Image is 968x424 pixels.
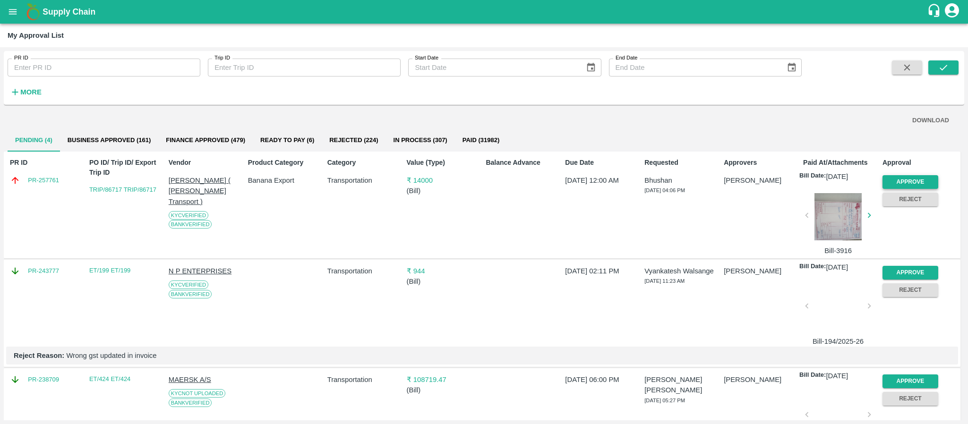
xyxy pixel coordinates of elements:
p: Vendor [169,158,244,168]
p: Paid At/Attachments [803,158,879,168]
button: Choose date [783,59,801,76]
input: End Date [609,59,779,76]
p: Bhushan [644,175,720,186]
span: Bank Verified [169,220,212,229]
p: [DATE] 06:00 PM [565,374,641,385]
p: ( Bill ) [407,186,482,196]
button: In Process (307) [386,129,455,152]
button: Reject [882,283,938,297]
span: [DATE] 11:23 AM [644,278,685,284]
button: Business Approved (161) [60,129,159,152]
p: MAERSK A/S [169,374,244,385]
p: PR ID [10,158,86,168]
div: My Approval List [8,29,64,42]
a: ET/424 ET/424 [89,375,130,382]
p: Value (Type) [407,158,482,168]
p: ₹ 14000 [407,175,482,186]
p: Balance Advance [486,158,561,168]
a: PR-243777 [28,266,59,276]
label: End Date [616,54,637,62]
span: KYC Verified [169,280,208,289]
a: PR-257761 [28,176,59,185]
p: Bill-3916 [811,246,865,256]
button: open drawer [2,1,24,23]
p: N P ENTERPRISES [169,266,244,276]
button: Reject [882,193,938,206]
button: DOWNLOAD [908,112,953,129]
span: KYC Verified [169,211,208,220]
p: Requested [644,158,720,168]
a: TRIP/86717 TRIP/86717 [89,186,156,193]
p: [PERSON_NAME] [724,266,799,276]
b: Supply Chain [43,7,95,17]
p: Approvers [724,158,799,168]
span: Bank Verified [169,290,212,298]
a: Supply Chain [43,5,927,18]
p: Due Date [565,158,641,168]
p: [DATE] [826,262,848,272]
p: Bill Date: [799,371,826,381]
p: PO ID/ Trip ID/ Export Trip ID [89,158,165,178]
div: account of current user [943,2,960,22]
div: customer-support [927,3,943,20]
p: [DATE] 12:00 AM [565,175,641,186]
p: Approval [882,158,958,168]
p: [DATE] [826,371,848,381]
button: Approve [882,175,938,189]
p: [DATE] [826,171,848,182]
img: logo [24,2,43,21]
p: Bill-194/2025-26 [811,336,865,347]
span: Bank Verified [169,399,212,407]
button: Approve [882,374,938,388]
a: PR-238709 [28,375,59,384]
span: [DATE] 05:27 PM [644,398,685,403]
button: Reject [882,392,938,406]
p: Bill Date: [799,262,826,272]
p: [DATE] 02:11 PM [565,266,641,276]
button: Ready To Pay (6) [253,129,322,152]
p: ( Bill ) [407,276,482,287]
input: Enter PR ID [8,59,200,76]
p: Category [327,158,403,168]
button: Finance Approved (479) [158,129,253,152]
p: ₹ 108719.47 [407,374,482,385]
p: Vyankatesh Walsange [644,266,720,276]
span: KYC Not Uploaded [169,389,225,398]
p: Transportation [327,266,403,276]
button: More [8,84,44,100]
label: Start Date [415,54,438,62]
input: Enter Trip ID [208,59,401,76]
label: PR ID [14,54,28,62]
a: ET/199 ET/199 [89,267,130,274]
p: Wrong gst updated in invoice [14,350,951,361]
button: Approve [882,266,938,280]
input: Start Date [408,59,578,76]
button: Choose date [582,59,600,76]
span: [DATE] 04:06 PM [644,187,685,193]
p: Transportation [327,374,403,385]
p: Bill Date: [799,171,826,182]
p: [PERSON_NAME] [724,374,799,385]
p: [PERSON_NAME] ( [PERSON_NAME] Transport ) [169,175,244,207]
p: ( Bill ) [407,385,482,395]
button: Paid (31982) [455,129,507,152]
p: [PERSON_NAME] [724,175,799,186]
label: Trip ID [214,54,230,62]
button: Rejected (224) [322,129,385,152]
p: Transportation [327,175,403,186]
button: Pending (4) [8,129,60,152]
strong: More [20,88,42,96]
p: Product Category [248,158,324,168]
b: Reject Reason: [14,352,64,359]
p: Banana Export [248,175,324,186]
p: [PERSON_NAME] [PERSON_NAME] [644,374,720,396]
p: ₹ 944 [407,266,482,276]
